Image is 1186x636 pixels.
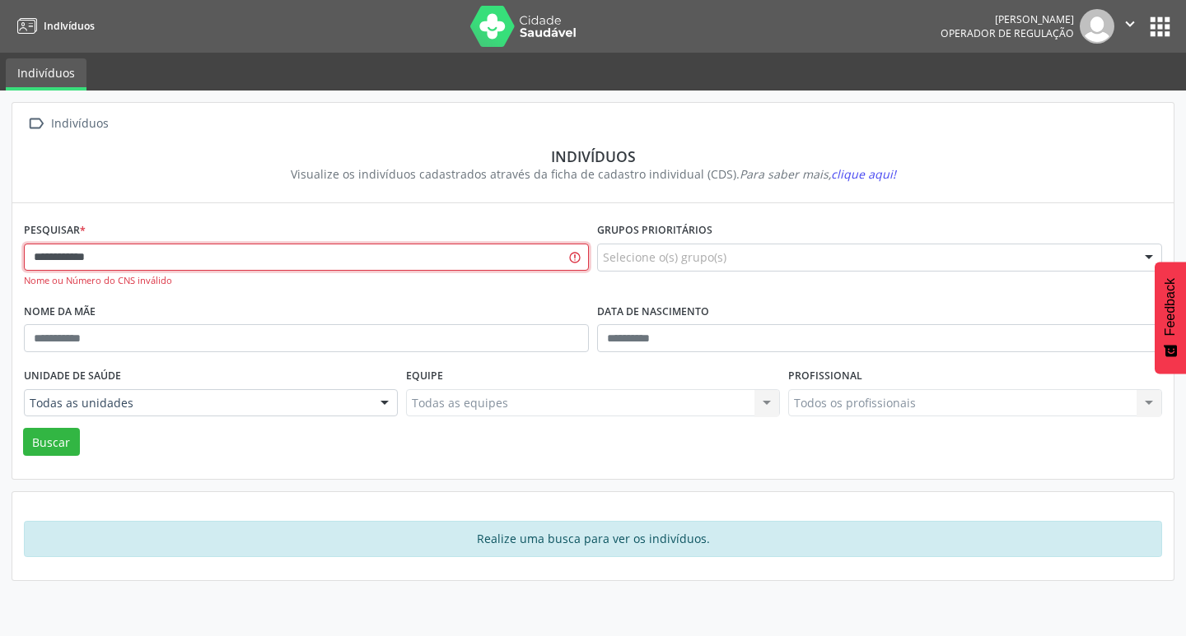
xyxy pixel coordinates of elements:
span: Selecione o(s) grupo(s) [603,248,726,266]
span: Feedback [1163,278,1178,336]
label: Profissional [788,364,862,389]
span: Indivíduos [44,19,95,33]
button: Feedback - Mostrar pesquisa [1155,262,1186,374]
button: apps [1146,12,1174,41]
a: Indivíduos [12,12,95,39]
i:  [1121,15,1139,33]
label: Pesquisar [24,218,86,244]
label: Unidade de saúde [24,364,121,389]
button:  [1114,9,1146,44]
i:  [24,112,48,136]
img: img [1080,9,1114,44]
button: Buscar [23,428,80,456]
a: Indivíduos [6,58,86,91]
span: clique aqui! [831,166,896,182]
div: Nome ou Número do CNS inválido [24,274,589,288]
span: Operador de regulação [941,26,1074,40]
a:  Indivíduos [24,112,111,136]
label: Equipe [406,364,443,389]
div: Indivíduos [48,112,111,136]
i: Para saber mais, [740,166,896,182]
div: Realize uma busca para ver os indivíduos. [24,521,1162,557]
label: Grupos prioritários [597,218,712,244]
label: Nome da mãe [24,299,96,325]
div: Visualize os indivíduos cadastrados através da ficha de cadastro individual (CDS). [35,165,1151,183]
label: Data de nascimento [597,299,709,325]
div: Indivíduos [35,147,1151,165]
span: Todas as unidades [30,395,364,411]
div: [PERSON_NAME] [941,12,1074,26]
